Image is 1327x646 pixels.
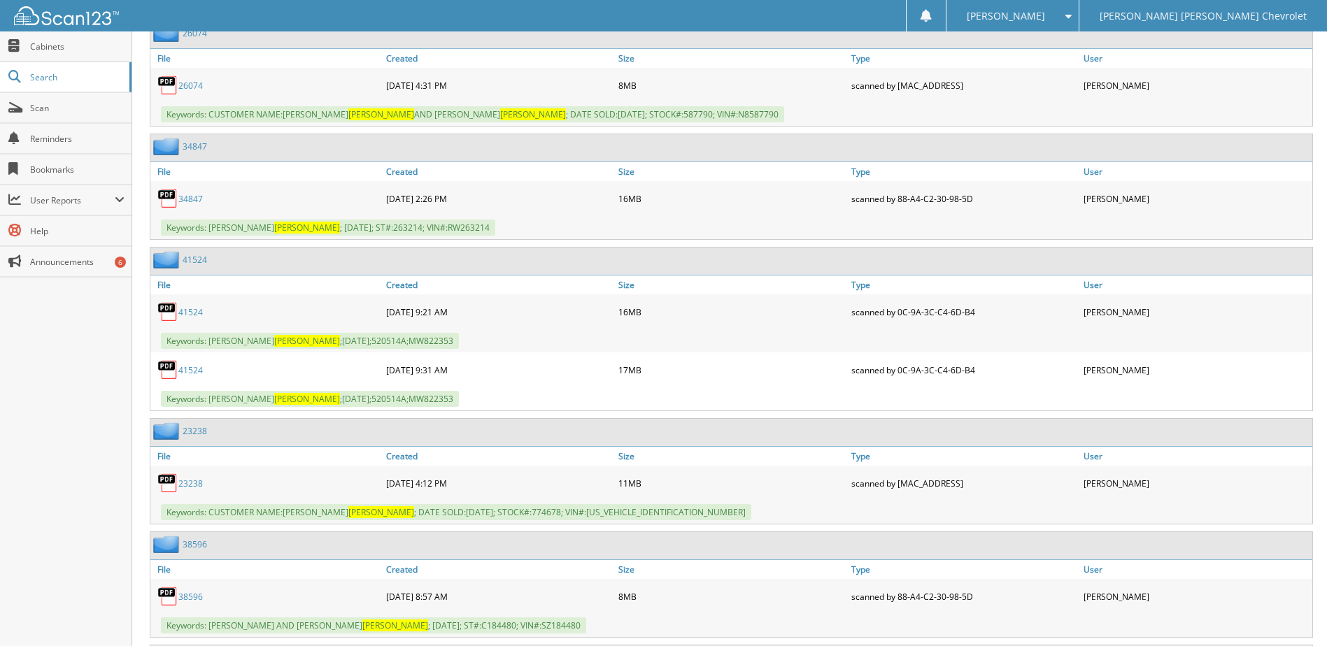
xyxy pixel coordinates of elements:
[383,469,615,497] div: [DATE] 4:12 PM
[383,185,615,213] div: [DATE] 2:26 PM
[383,560,615,579] a: Created
[848,298,1080,326] div: scanned by 0C-9A-3C-C4-6D-B4
[848,49,1080,68] a: Type
[1080,582,1312,610] div: [PERSON_NAME]
[848,560,1080,579] a: Type
[615,356,847,384] div: 17MB
[615,298,847,326] div: 16MB
[348,108,414,120] span: [PERSON_NAME]
[383,49,615,68] a: Created
[157,301,178,322] img: PDF.png
[383,162,615,181] a: Created
[183,254,207,266] a: 41524
[178,364,203,376] a: 41524
[183,27,207,39] a: 26074
[161,504,751,520] span: Keywords: CUSTOMER NAME:[PERSON_NAME] ; DATE SOLD:[DATE]; STOCK#:774678; VIN#:[US_VEHICLE_IDENTIF...
[150,49,383,68] a: File
[848,71,1080,99] div: scanned by [MAC_ADDRESS]
[161,617,586,633] span: Keywords: [PERSON_NAME] AND [PERSON_NAME] ; [DATE]; ST#:C184480; VIN#:SZ184480
[348,506,414,518] span: [PERSON_NAME]
[1080,560,1312,579] a: User
[161,391,459,407] span: Keywords: [PERSON_NAME] ;[DATE];520514A;MW822353
[150,560,383,579] a: File
[30,256,125,268] span: Announcements
[615,469,847,497] div: 11MB
[178,478,203,489] a: 23238
[153,251,183,268] img: folder2.png
[615,447,847,466] a: Size
[30,225,125,237] span: Help
[161,220,495,236] span: Keywords: [PERSON_NAME] ; [DATE]; ST#:263214; VIN#:RW263214
[150,162,383,181] a: File
[30,194,115,206] span: User Reports
[1080,49,1312,68] a: User
[30,133,125,145] span: Reminders
[274,393,340,405] span: [PERSON_NAME]
[115,257,126,268] div: 6
[150,275,383,294] a: File
[1080,469,1312,497] div: [PERSON_NAME]
[274,335,340,347] span: [PERSON_NAME]
[1100,12,1307,20] span: [PERSON_NAME] [PERSON_NAME] Chevrolet
[157,359,178,380] img: PDF.png
[14,6,119,25] img: scan123-logo-white.svg
[183,425,207,437] a: 23238
[153,422,183,440] img: folder2.png
[157,75,178,96] img: PDF.png
[848,469,1080,497] div: scanned by [MAC_ADDRESS]
[615,162,847,181] a: Size
[1080,162,1312,181] a: User
[30,71,122,83] span: Search
[274,222,340,234] span: [PERSON_NAME]
[153,24,183,42] img: folder2.png
[848,162,1080,181] a: Type
[1080,298,1312,326] div: [PERSON_NAME]
[153,138,183,155] img: folder2.png
[615,185,847,213] div: 16MB
[615,560,847,579] a: Size
[161,106,784,122] span: Keywords: CUSTOMER NAME:[PERSON_NAME] AND [PERSON_NAME] ; DATE SOLD:[DATE]; STOCK#:587790; VIN#:N...
[1080,275,1312,294] a: User
[383,582,615,610] div: [DATE] 8:57 AM
[615,582,847,610] div: 8MB
[157,586,178,607] img: PDF.png
[848,275,1080,294] a: Type
[848,447,1080,466] a: Type
[383,275,615,294] a: Created
[500,108,566,120] span: [PERSON_NAME]
[848,356,1080,384] div: scanned by 0C-9A-3C-C4-6D-B4
[967,12,1045,20] span: [PERSON_NAME]
[383,298,615,326] div: [DATE] 9:21 AM
[383,356,615,384] div: [DATE] 9:31 AM
[615,275,847,294] a: Size
[153,536,183,553] img: folder2.png
[157,473,178,494] img: PDF.png
[150,447,383,466] a: File
[1080,185,1312,213] div: [PERSON_NAME]
[30,164,125,175] span: Bookmarks
[615,71,847,99] div: 8MB
[178,306,203,318] a: 41524
[157,188,178,209] img: PDF.png
[30,41,125,52] span: Cabinets
[615,49,847,68] a: Size
[178,193,203,205] a: 34847
[178,591,203,603] a: 38596
[161,333,459,349] span: Keywords: [PERSON_NAME] ;[DATE];520514A;MW822353
[848,582,1080,610] div: scanned by 88-A4-C2-30-98-5D
[183,141,207,152] a: 34847
[178,80,203,92] a: 26074
[1080,71,1312,99] div: [PERSON_NAME]
[383,447,615,466] a: Created
[1080,447,1312,466] a: User
[362,619,428,631] span: [PERSON_NAME]
[848,185,1080,213] div: scanned by 88-A4-C2-30-98-5D
[383,71,615,99] div: [DATE] 4:31 PM
[1080,356,1312,384] div: [PERSON_NAME]
[30,102,125,114] span: Scan
[183,538,207,550] a: 38596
